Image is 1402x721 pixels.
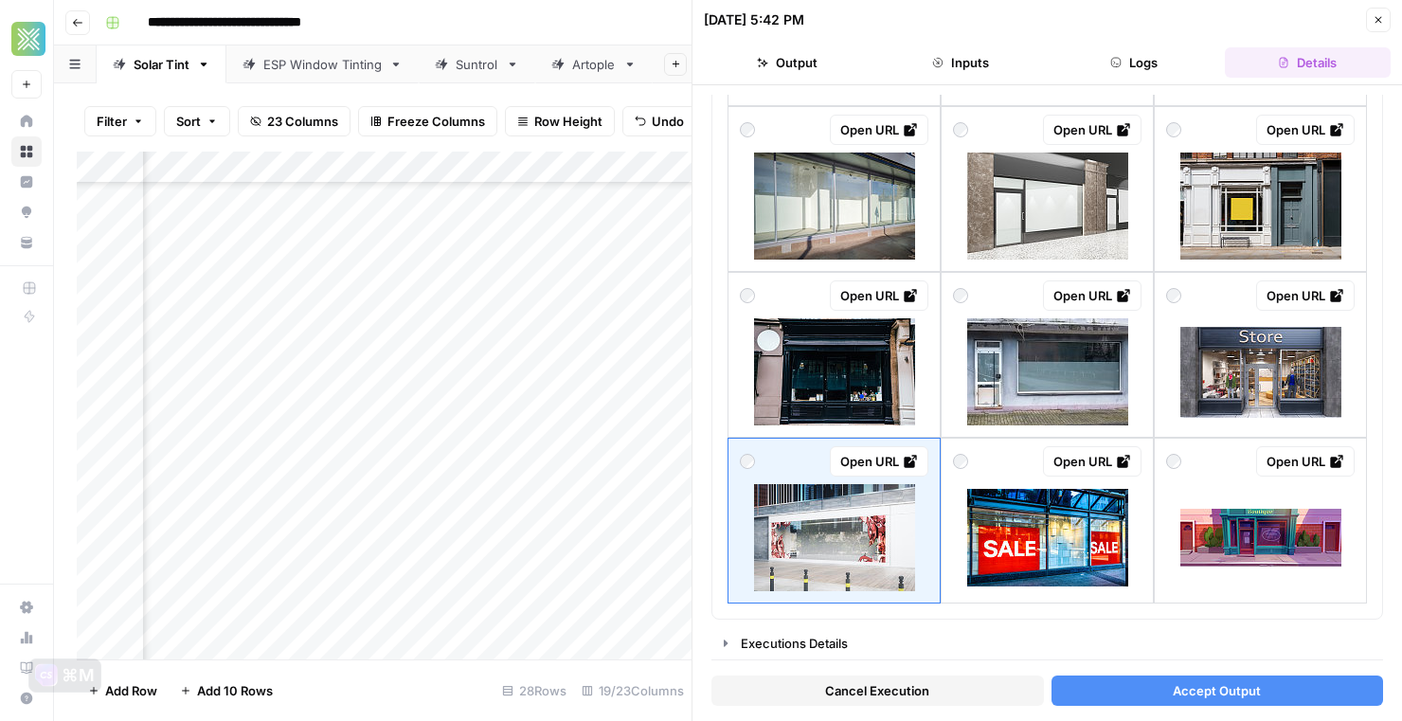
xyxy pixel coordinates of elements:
[238,106,350,136] button: 23 Columns
[105,681,157,700] span: Add Row
[1051,47,1217,78] button: Logs
[1043,446,1141,477] a: Open URL
[169,676,284,706] button: Add 10 Rows
[226,45,419,83] a: ESP Window Tinting
[840,286,918,305] div: Open URL
[494,676,574,706] div: 28 Rows
[1180,509,1341,567] img: vintage-boutique-front-window-building-facade.jpg
[419,45,535,83] a: Suntrol
[1256,446,1355,477] a: Open URL
[1267,286,1344,305] div: Open URL
[456,55,498,74] div: Suntrol
[754,484,915,591] img: showcase-with-pink-pattern-side.jpg
[62,666,95,685] div: ⌘M
[830,280,928,311] a: Open URL
[1180,153,1341,260] img: vintage-classic-shop-boutique-storefront-with-place-for-name.jpg
[11,167,42,197] a: Insights
[97,45,226,83] a: Solar Tint
[505,106,615,136] button: Row Height
[11,683,42,713] button: Help + Support
[572,55,616,74] div: Artople
[263,55,382,74] div: ESP Window Tinting
[387,112,485,131] span: Freeze Columns
[622,106,696,136] button: Undo
[967,489,1128,586] img: sale-sign-at-a-shop.jpg
[712,628,1382,658] button: Executions Details
[176,112,201,131] span: Sort
[574,676,692,706] div: 19/23 Columns
[11,653,42,683] a: Learning Hub
[741,634,1371,653] div: Executions Details
[358,106,497,136] button: Freeze Columns
[534,112,602,131] span: Row Height
[967,318,1128,425] img: abandoned-derelict-store-with-shop-window.jpg
[11,592,42,622] a: Settings
[1051,676,1384,706] button: Accept Output
[840,452,918,471] div: Open URL
[1267,452,1344,471] div: Open URL
[652,112,684,131] span: Undo
[11,106,42,136] a: Home
[77,676,169,706] button: Add Row
[164,106,230,136] button: Sort
[830,115,928,145] a: Open URL
[1173,681,1261,700] span: Accept Output
[1180,327,1341,418] img: store-facade-with-large-storefronts-well-illuminated-inside-3d-illustration.jpg
[11,136,42,167] a: Browse
[97,112,127,131] span: Filter
[11,22,45,56] img: Xponent21 Logo
[134,55,189,74] div: Solar Tint
[267,112,338,131] span: 23 Columns
[967,153,1128,260] img: an-empty-storefront-of-shop-design-with-black-aluminuin-and-glass-marble-floor-3d.jpg
[11,15,42,63] button: Workspace: Xponent21
[1256,115,1355,145] a: Open URL
[535,45,653,83] a: Artople
[11,622,42,653] a: Usage
[754,318,915,425] img: store-with-black-door-in-old-building.jpg
[825,681,929,700] span: Cancel Execution
[877,47,1043,78] button: Inputs
[830,446,928,477] a: Open URL
[1053,286,1131,305] div: Open URL
[1267,120,1344,139] div: Open URL
[840,120,918,139] div: Open URL
[1043,115,1141,145] a: Open URL
[84,106,156,136] button: Filter
[754,153,915,260] img: an-empty-shop-window.jpg
[704,10,804,29] div: [DATE] 5:42 PM
[11,227,42,258] a: Your Data
[1043,280,1141,311] a: Open URL
[197,681,273,700] span: Add 10 Rows
[1225,47,1391,78] button: Details
[711,676,1044,706] button: Cancel Execution
[704,47,870,78] button: Output
[1053,120,1131,139] div: Open URL
[11,197,42,227] a: Opportunities
[1053,452,1131,471] div: Open URL
[1256,280,1355,311] a: Open URL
